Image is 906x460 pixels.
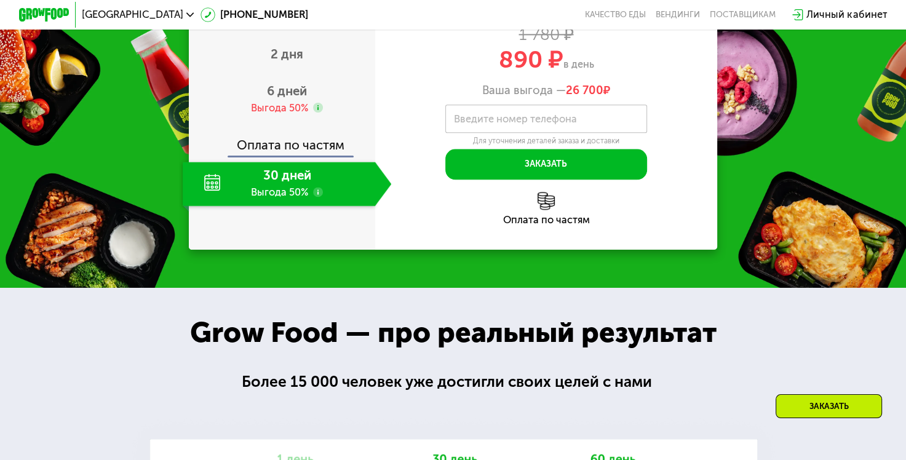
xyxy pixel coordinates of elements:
div: Grow Food — про реальный результат [168,311,739,354]
a: Качество еды [585,10,646,20]
span: 26 700 [566,84,603,97]
span: [GEOGRAPHIC_DATA] [82,10,183,20]
div: Оплата по частям [375,215,717,225]
div: поставщикам [710,10,776,20]
span: 6 дней [267,84,307,98]
img: l6xcnZfty9opOoJh.png [538,192,555,210]
a: Вендинги [656,10,700,20]
div: Более 15 000 человек уже достигли своих целей с нами [242,370,665,394]
div: Личный кабинет [806,7,887,23]
div: Оплата по частям [190,127,375,156]
div: 1 780 ₽ [375,28,717,42]
label: Введите номер телефона [454,116,577,122]
div: Для уточнения деталей заказа и доставки [445,136,646,146]
div: Ваша выгода — [375,84,717,97]
a: [PHONE_NUMBER] [201,7,309,23]
div: Заказать [776,394,882,418]
div: Выгода 50% [251,101,308,116]
span: ₽ [566,84,610,97]
span: 2 дня [271,47,303,61]
span: 890 ₽ [498,45,563,74]
span: в день [563,58,594,70]
button: Заказать [445,149,646,179]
